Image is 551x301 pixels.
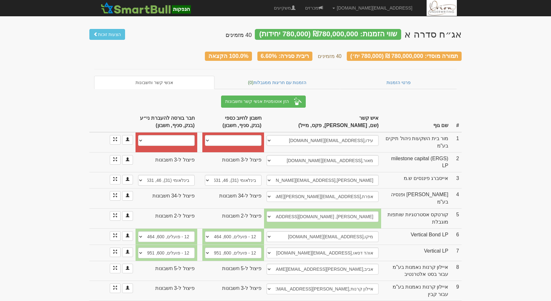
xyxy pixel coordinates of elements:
[451,172,462,189] td: 3
[113,177,117,181] span: הזנת פיצולים
[205,285,262,292] div: פיצול ל-3 חשבונות
[208,53,248,59] span: 100.0% הקצאה כולל מגבלות
[138,265,195,272] div: פיצול ל-5 חשבונות
[89,29,125,40] a: הצעות זוכות
[451,152,462,172] td: 2
[113,213,117,217] span: הזנת פיצולים
[205,192,262,200] div: פיצול ל-34 חשבונות
[381,152,451,172] td: milestone capital (ERGS) LP
[94,76,214,89] a: אנשי קשר וחשבונות
[257,52,313,61] div: ריבית סגירה: 6.60%
[451,132,462,152] td: 1
[136,112,197,132] th: חבר בורסה להעברת ני״ע (בנק, סניף, חשבון)
[113,137,117,141] span: הזנת פיצולים
[138,156,195,164] div: פיצול ל-3 חשבונות
[214,76,340,89] a: הזמנות עם חריגות ממגבלות(0)
[340,76,457,89] a: פרטי הזמנות
[138,192,195,200] div: פיצול ל-34 חשבונות
[138,285,195,292] div: פיצול ל-3 חשבונות
[248,80,254,85] span: (0)
[381,189,451,209] td: [PERSON_NAME] ופנסיה בע"מ
[318,54,342,59] small: 40 מזמינים
[381,112,451,132] th: שם גוף
[294,97,302,105] img: hat-and-magic-wand-white-24.png
[113,157,117,161] span: הזנת פיצולים
[347,52,462,61] div: תמורה מוסדי: 780,000,000 ₪ (780,000 יח׳)
[381,172,451,189] td: אייסברג פיננסים ש.מ
[451,261,462,281] td: 8
[113,250,117,254] span: הזנת פיצולים
[381,132,451,152] td: מור בית השקעות ניהול תיקים בע"מ
[451,228,462,245] td: 6
[205,156,262,164] div: פיצול ל-3 חשבונות
[226,32,252,39] h4: 40 מזמינים
[138,212,195,220] div: פיצול ל-2 חשבונות
[221,96,306,108] button: הזן אוטומטית אנשי קשר וחשבונות
[404,29,462,39] div: AMTRUST RE LTD - אג״ח (סדרה א) - הנפקה פרטית
[381,228,451,245] td: Vertical Bond LP
[99,2,192,14] img: סמארטבול - מערכת לניהול הנפקות
[381,281,451,301] td: איילון קרנות נאמנות בע"מ עבור קבין
[202,112,264,132] th: חשבון לחיוב כספי (בנק, סניף, חשבון)
[264,112,381,132] th: איש קשר (שם, [PERSON_NAME], פקס, מייל)
[113,286,117,290] span: הזנת פיצולים
[113,233,117,237] span: הזנת פיצולים
[451,281,462,301] td: 9
[381,261,451,281] td: איילון קרנות נאמנות בע"מ עבור בסט אלטרנטיב
[451,245,462,261] td: 7
[451,208,462,228] td: 5
[381,245,451,261] td: Vertical LP
[451,112,462,132] th: #
[255,29,401,40] div: שווי הזמנות: ₪780,000,000 (780,000 יחידות)
[113,193,117,197] span: הזנת פיצולים
[113,266,117,270] span: הזנת פיצולים
[381,208,451,228] td: קורטקס אסטרטגיות שותפות מוגבלת
[225,99,289,104] span: הזן אוטומטית אנשי קשר וחשבונות
[205,212,262,220] div: פיצול ל-2 חשבונות
[205,265,262,272] div: פיצול ל-5 חשבונות
[451,189,462,209] td: 4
